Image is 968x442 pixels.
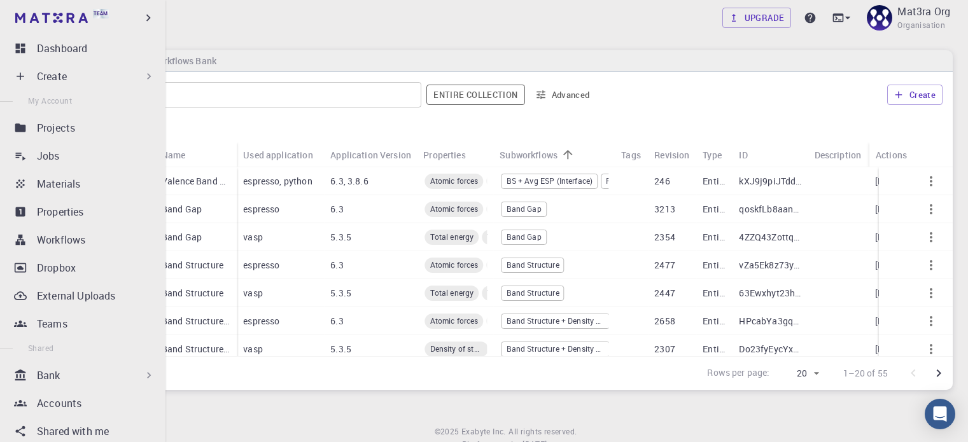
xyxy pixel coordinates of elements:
p: Entity [703,287,726,300]
div: Application Version [330,142,411,167]
p: Entity [703,175,726,188]
p: qoskfLb8aanPioxoe [739,203,801,216]
div: Actions [876,142,907,167]
span: Total energy contributions [482,231,545,242]
p: Teams [37,316,67,331]
span: Atomic forces [425,315,484,326]
div: Bank [10,363,160,388]
p: Rows per page: [707,366,769,381]
span: Band Gap [502,204,546,214]
div: Used application [237,142,324,167]
div: Subworkflows [500,142,558,167]
p: 6.3, 3.8.6 [330,175,368,188]
span: Band Structure + Density of States [502,315,610,326]
p: 246 [654,175,670,188]
p: Band Structure + Density of States [162,343,230,356]
p: [DATE] 8:42 [875,175,923,188]
span: Atomic forces [425,259,484,270]
p: kXJ9j9piJTddX9FHz [739,175,801,188]
div: Create [10,64,160,89]
p: 6.3 [330,315,343,328]
p: [DATE] 7:32 [875,259,923,272]
p: [DATE] 7:35 [875,231,923,244]
div: Properties [423,142,466,167]
div: Type [703,142,722,167]
span: All rights reserved. [509,425,577,438]
p: 5.3.5 [330,287,351,300]
div: Tags [621,142,641,167]
span: Total energy contributions [482,287,545,298]
div: 20 [775,364,823,383]
p: 6.3 [330,259,343,272]
a: Jobs [10,143,160,169]
a: Workflows [10,227,160,252]
p: 2447 [654,287,675,300]
span: Band Structure [502,259,564,270]
p: 5.3.5 [330,343,351,356]
a: Dashboard [10,36,160,61]
p: Workflows [37,232,85,247]
div: Revision [648,142,696,167]
span: Fermi energy [486,204,542,214]
div: Revision [654,142,689,167]
p: Band Gap [162,203,202,216]
a: Dropbox [10,255,160,280]
p: Band Structure [162,287,223,300]
p: Create [37,69,67,84]
span: Band Structure [502,287,564,298]
a: Exabyte Inc. [461,425,506,438]
span: Exabyte Inc. [461,426,506,436]
span: Find ESP Values (Interface) [601,176,706,186]
p: Jobs [37,148,60,163]
p: Bank [37,368,60,383]
div: Created [869,142,948,167]
span: Band Gap [502,231,546,242]
span: © 2025 [435,425,461,438]
p: Entity [703,259,726,272]
div: Description [815,142,862,167]
p: [DATE] 7:35 [875,343,923,356]
p: 4ZZQ43ZottqtmdN4x [739,231,801,244]
p: Entity [703,231,726,244]
p: vasp [243,343,263,356]
button: Sort [558,144,578,165]
a: Accounts [10,390,160,416]
div: Name [155,142,237,167]
button: Go to next page [926,361,951,386]
span: Atomic forces [425,176,484,186]
p: espresso [243,315,279,328]
div: Tags [615,142,648,167]
div: Type [696,142,733,167]
span: Band Structure + Density of States [502,343,610,354]
p: Entity [703,343,726,356]
button: Entire collection [426,85,524,105]
button: Create [887,85,943,105]
p: vasp [243,231,263,244]
p: Band Structure [162,259,223,272]
span: Shared [28,343,53,353]
p: Projects [37,120,75,135]
p: Dashboard [37,41,87,56]
button: Upgrade [722,8,792,28]
p: 1–20 of 55 [843,367,888,380]
div: Application Version [324,142,417,167]
div: ID [733,142,808,167]
p: Do23fyEycYxbEjJ6b [739,343,801,356]
span: Density of states [425,343,489,354]
div: Subworkflows [493,142,615,167]
h6: Workflows Bank [146,54,216,68]
a: External Uploads [10,283,160,308]
p: Materials [37,176,80,191]
p: 2658 [654,315,675,328]
span: Fermi energy [486,259,542,270]
span: Fermi energy [486,315,542,326]
p: Dropbox [37,260,76,275]
a: Materials [10,171,160,197]
div: Description [808,142,869,167]
p: Valence Band Offset (2D) [162,175,230,188]
p: Band Structure + Density of States [162,315,230,328]
p: Entity [703,203,726,216]
div: Actions [869,142,943,167]
div: Used application [243,142,312,167]
div: Name [162,142,186,167]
